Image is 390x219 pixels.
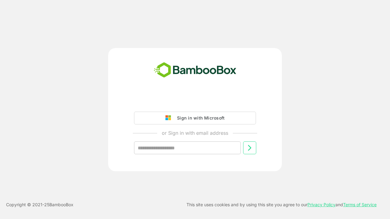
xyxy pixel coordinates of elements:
p: or Sign in with email address [162,129,228,137]
p: This site uses cookies and by using this site you agree to our and [186,201,377,208]
p: Copyright © 2021- 25 BambooBox [6,201,73,208]
div: Sign in with Microsoft [174,114,225,122]
img: bamboobox [151,60,240,80]
a: Terms of Service [343,202,377,207]
button: Sign in with Microsoft [134,112,256,124]
img: google [165,115,174,121]
a: Privacy Policy [307,202,335,207]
